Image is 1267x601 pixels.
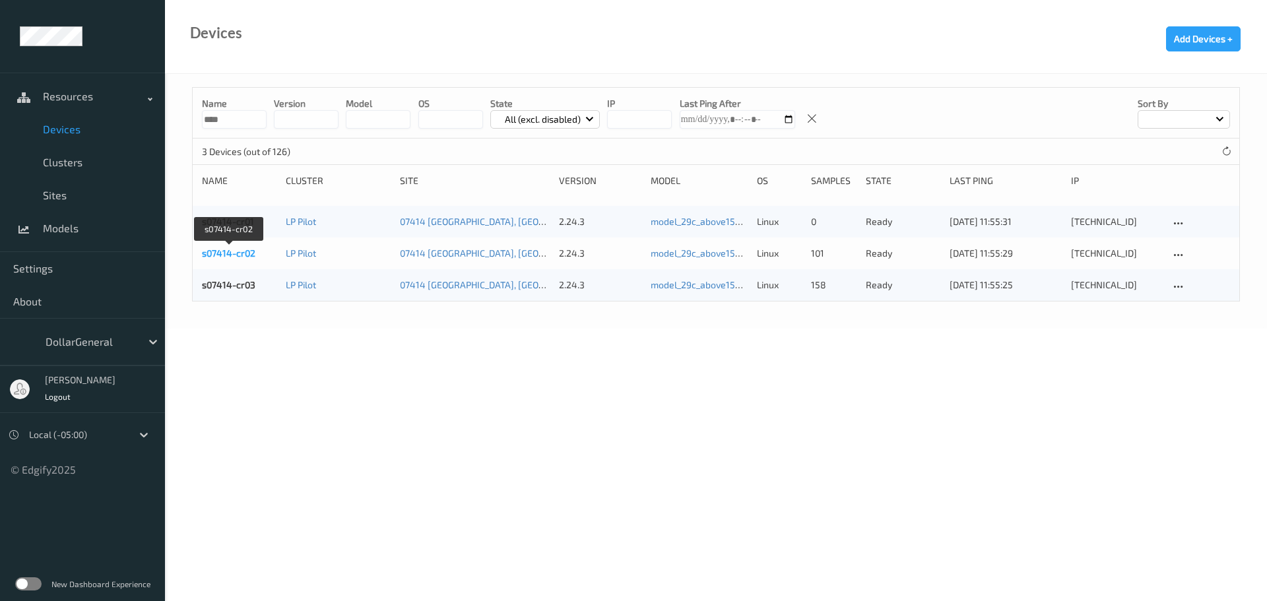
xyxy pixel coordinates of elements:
[400,279,604,290] a: 07414 [GEOGRAPHIC_DATA], [GEOGRAPHIC_DATA]
[811,174,856,187] div: Samples
[651,279,795,290] a: model_29c_above150_same_other
[202,174,276,187] div: Name
[1138,97,1230,110] p: Sort by
[1071,174,1161,187] div: ip
[190,26,242,40] div: Devices
[757,247,802,260] p: linux
[490,97,601,110] p: State
[811,247,856,260] div: 101
[559,278,641,292] div: 2.24.3
[274,97,339,110] p: version
[950,247,1062,260] div: [DATE] 11:55:29
[286,247,316,259] a: LP Pilot
[400,216,604,227] a: 07414 [GEOGRAPHIC_DATA], [GEOGRAPHIC_DATA]
[950,278,1062,292] div: [DATE] 11:55:25
[286,216,316,227] a: LP Pilot
[866,215,940,228] p: ready
[651,247,795,259] a: model_29c_above150_same_other
[1166,26,1241,51] button: Add Devices +
[757,174,802,187] div: OS
[811,215,856,228] div: 0
[286,279,316,290] a: LP Pilot
[866,174,940,187] div: State
[757,278,802,292] p: linux
[1071,215,1161,228] div: [TECHNICAL_ID]
[559,215,641,228] div: 2.24.3
[559,174,641,187] div: version
[866,247,940,260] p: ready
[811,278,856,292] div: 158
[607,97,672,110] p: IP
[950,215,1062,228] div: [DATE] 11:55:31
[202,145,301,158] p: 3 Devices (out of 126)
[400,174,550,187] div: Site
[202,97,267,110] p: Name
[202,216,254,227] a: s07414-cr01
[651,174,748,187] div: Model
[757,215,802,228] p: linux
[1071,247,1161,260] div: [TECHNICAL_ID]
[559,247,641,260] div: 2.24.3
[202,279,255,290] a: s07414-cr03
[500,113,585,126] p: All (excl. disabled)
[418,97,483,110] p: OS
[680,97,795,110] p: Last Ping After
[950,174,1062,187] div: Last Ping
[286,174,391,187] div: Cluster
[866,278,940,292] p: ready
[400,247,604,259] a: 07414 [GEOGRAPHIC_DATA], [GEOGRAPHIC_DATA]
[651,216,795,227] a: model_29c_above150_same_other
[1071,278,1161,292] div: [TECHNICAL_ID]
[202,247,255,259] a: s07414-cr02
[346,97,410,110] p: model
